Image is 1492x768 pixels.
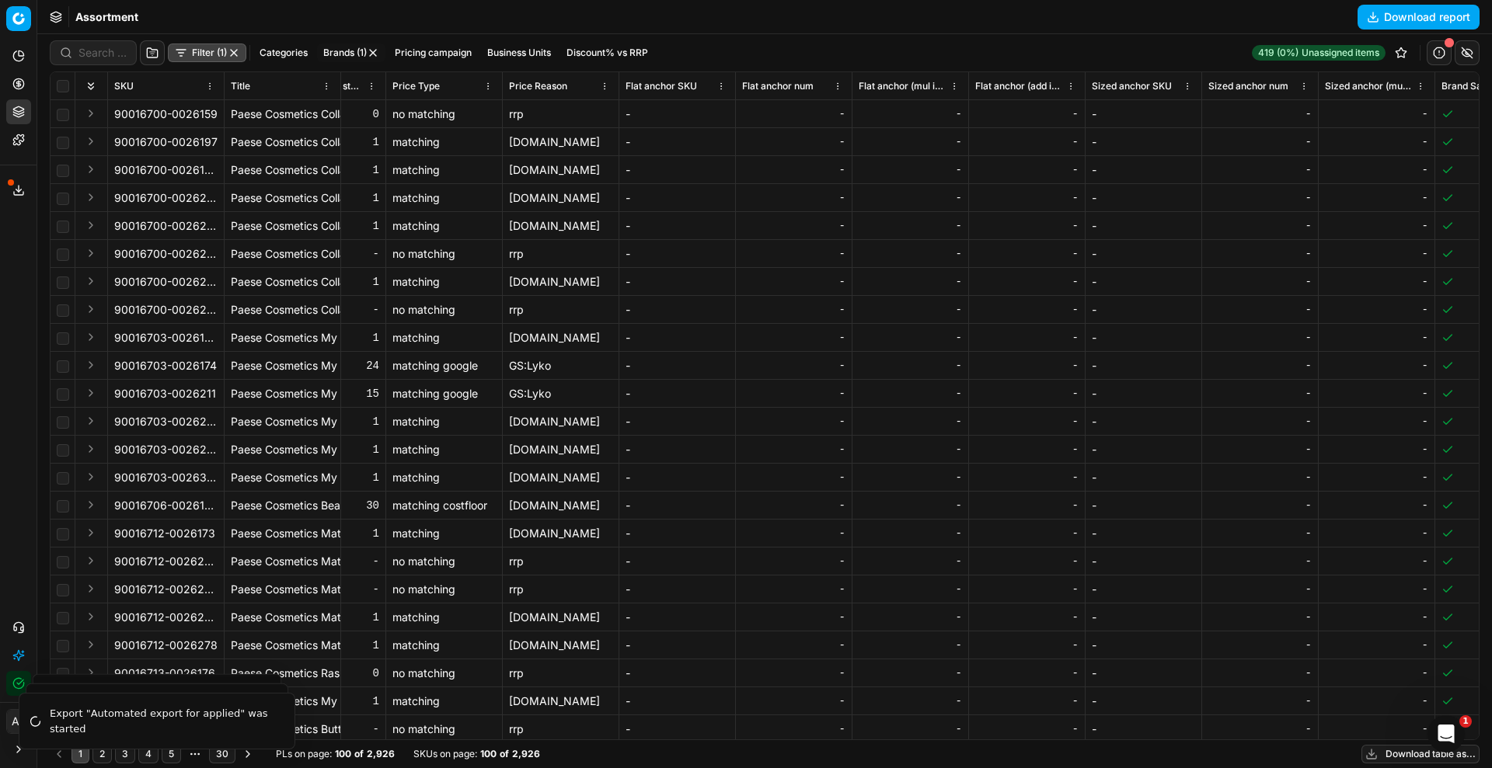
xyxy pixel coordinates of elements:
span: 90016700-0026280 [114,246,218,262]
div: - [626,218,729,234]
span: AB [7,710,30,733]
a: 419 (0%)Unassigned items [1252,45,1386,61]
button: Expand [82,188,100,207]
div: Paese Cosmetics Collagen Moisturizing N/A Creme Foundation Nr. 300N - Vanilla 30 ml [231,162,334,178]
div: - [859,162,962,178]
button: Download report [1358,5,1480,30]
div: - [1325,246,1428,262]
div: - [859,638,962,653]
div: - [1325,665,1428,681]
div: - [1208,106,1312,122]
div: - [975,302,1079,318]
div: - [742,526,845,541]
div: - [1208,274,1312,290]
div: - [1208,218,1312,234]
span: 90016712-0026173 [114,526,215,541]
span: Sized anchor (mul idx) [1325,80,1413,92]
div: - [1208,498,1312,513]
div: - [1208,414,1312,429]
div: [DOMAIN_NAME] [509,693,612,709]
div: - [1092,330,1195,346]
div: - [1325,638,1428,653]
div: rrp [509,582,612,597]
div: - [859,470,962,485]
span: 90016712-0026204 [114,582,218,597]
div: - [1208,162,1312,178]
span: SKU [114,80,134,92]
div: - [1208,638,1312,653]
div: - [1208,246,1312,262]
span: 90016713-0026176 [114,665,215,681]
div: matching [392,610,496,625]
div: - [1092,638,1195,653]
button: 2 [92,745,112,763]
div: Paese Cosmetics Matte mineral foundation N/A Loser [PERSON_NAME]. 100N - Light Beige 7 g [231,638,334,653]
div: Paese Cosmetics Matte mineral foundation N/A Loser [PERSON_NAME]. 103N - Sand 7 g [231,554,334,569]
div: Paese Cosmetics Matte mineral foundation N/A Loser [PERSON_NAME]. 101W - Beige 7 g [231,582,334,597]
button: Expand [82,412,100,430]
button: Expand [82,523,100,542]
div: no matching [392,246,496,262]
div: rrp [509,554,612,569]
div: rrp [509,665,612,681]
div: - [742,330,845,346]
div: - [626,358,729,374]
div: - [975,358,1079,374]
div: - [1208,358,1312,374]
div: matching google [392,358,496,374]
div: - [859,610,962,625]
div: [DOMAIN_NAME] [509,498,612,513]
div: - [626,638,729,653]
div: - [1208,554,1312,569]
button: Expand [82,328,100,346]
div: [DOMAIN_NAME] [509,470,612,485]
span: 90016712-0026262 [114,610,218,625]
div: - [626,554,729,569]
div: - [975,693,1079,709]
button: Pricing campaign [389,43,478,62]
div: [DOMAIN_NAME] [509,526,612,541]
div: - [1208,386,1312,401]
div: - [1325,582,1428,597]
div: - [859,582,962,597]
span: Price Type [392,80,440,92]
span: 90016712-0026278 [114,638,218,653]
div: - [975,162,1079,178]
button: 5 [162,745,181,763]
div: rrp [509,302,612,318]
span: Flat anchor (add idx) [975,80,1063,92]
div: Paese Cosmetics Collagen Moisturizing N/A Creme Foundation Nr. 303W - Honey 30 ml [231,106,334,122]
button: Expand [82,635,100,654]
div: - [975,665,1079,681]
button: 3 [115,745,135,763]
span: Flat anchor SKU [626,80,697,92]
div: matching [392,330,496,346]
div: [DOMAIN_NAME] [509,414,612,429]
div: - [975,330,1079,346]
span: Sized anchor SKU [1092,80,1172,92]
button: Expand [82,440,100,458]
div: - [1208,526,1312,541]
div: - [742,218,845,234]
div: - [975,190,1079,206]
div: Paese Cosmetics Collagen Moisturizing N/A Creme Foundation Nr. 300C -Porcelain 30 ml [231,134,334,150]
div: no matching [392,554,496,569]
div: - [975,106,1079,122]
div: - [1092,582,1195,597]
button: Expand [82,663,100,682]
input: Search by SKU or title [78,45,127,61]
span: 90016703-0026274 [114,442,218,457]
div: Paese Cosmetics Collagen Moisturizing N/A Creme Foundation Nr. 306W - Carmel 30 ml [231,246,334,262]
div: Paese Cosmetics Matte mineral foundation N/A Loser [PERSON_NAME]. 102W - Natural 7 g [231,526,334,541]
div: - [1325,386,1428,401]
span: Unassigned items [1302,47,1379,59]
div: - [859,246,962,262]
div: - [742,190,845,206]
div: - [742,246,845,262]
div: matching [392,693,496,709]
div: Paese Cosmetics My Skin Icon Mattifying Foundation with Satin Finish Flüssige Foundation Nr. 0N -... [231,330,334,346]
div: - [859,498,962,513]
span: Sized anchor num [1208,80,1288,92]
span: Price Reason [509,80,567,92]
div: Paese Cosmetics My Skin Icon Mattifying Foundation with Satin Finish Flüssige Foundation Nr. 2W -... [231,386,334,401]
